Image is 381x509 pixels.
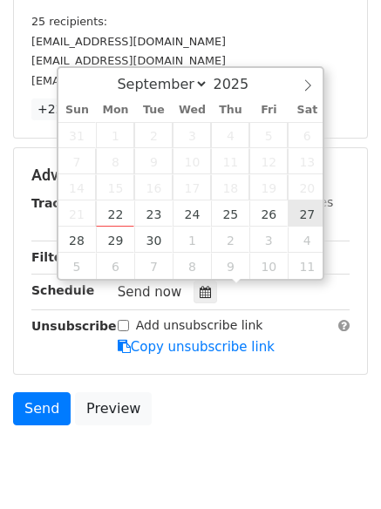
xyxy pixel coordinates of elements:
[249,148,288,174] span: September 12, 2025
[58,122,97,148] span: August 31, 2025
[211,122,249,148] span: September 4, 2025
[173,253,211,279] span: October 8, 2025
[134,174,173,200] span: September 16, 2025
[58,227,97,253] span: September 28, 2025
[96,200,134,227] span: September 22, 2025
[58,148,97,174] span: September 7, 2025
[31,283,94,297] strong: Schedule
[173,105,211,116] span: Wed
[13,392,71,425] a: Send
[58,200,97,227] span: September 21, 2025
[31,54,226,67] small: [EMAIL_ADDRESS][DOMAIN_NAME]
[58,174,97,200] span: September 14, 2025
[173,122,211,148] span: September 3, 2025
[211,174,249,200] span: September 18, 2025
[134,122,173,148] span: September 2, 2025
[211,200,249,227] span: September 25, 2025
[249,227,288,253] span: October 3, 2025
[249,122,288,148] span: September 5, 2025
[173,174,211,200] span: September 17, 2025
[96,174,134,200] span: September 15, 2025
[96,253,134,279] span: October 6, 2025
[288,105,326,116] span: Sat
[31,35,226,48] small: [EMAIL_ADDRESS][DOMAIN_NAME]
[96,122,134,148] span: September 1, 2025
[249,174,288,200] span: September 19, 2025
[211,227,249,253] span: October 2, 2025
[134,227,173,253] span: September 30, 2025
[134,105,173,116] span: Tue
[118,284,182,300] span: Send now
[31,98,105,120] a: +22 more
[58,105,97,116] span: Sun
[288,253,326,279] span: October 11, 2025
[288,122,326,148] span: September 6, 2025
[211,148,249,174] span: September 11, 2025
[288,200,326,227] span: September 27, 2025
[208,76,271,92] input: Year
[31,15,107,28] small: 25 recipients:
[96,105,134,116] span: Mon
[96,227,134,253] span: September 29, 2025
[288,227,326,253] span: October 4, 2025
[249,253,288,279] span: October 10, 2025
[288,148,326,174] span: September 13, 2025
[31,74,226,87] small: [EMAIL_ADDRESS][DOMAIN_NAME]
[294,425,381,509] iframe: Chat Widget
[136,316,263,335] label: Add unsubscribe link
[31,166,350,185] h5: Advanced
[249,200,288,227] span: September 26, 2025
[211,105,249,116] span: Thu
[58,253,97,279] span: October 5, 2025
[173,148,211,174] span: September 10, 2025
[173,200,211,227] span: September 24, 2025
[211,253,249,279] span: October 9, 2025
[118,339,275,355] a: Copy unsubscribe link
[134,200,173,227] span: September 23, 2025
[31,319,117,333] strong: Unsubscribe
[96,148,134,174] span: September 8, 2025
[134,148,173,174] span: September 9, 2025
[173,227,211,253] span: October 1, 2025
[288,174,326,200] span: September 20, 2025
[75,392,152,425] a: Preview
[31,196,90,210] strong: Tracking
[249,105,288,116] span: Fri
[134,253,173,279] span: October 7, 2025
[31,250,76,264] strong: Filters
